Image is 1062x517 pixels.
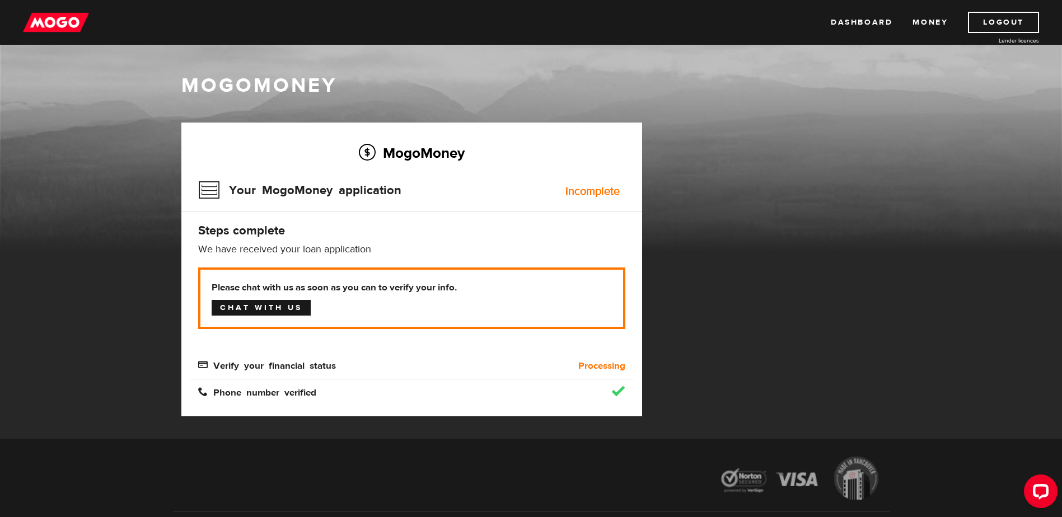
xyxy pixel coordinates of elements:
[23,12,89,33] img: mogo_logo-11ee424be714fa7cbb0f0f49df9e16ec.png
[831,12,892,33] a: Dashboard
[968,12,1039,33] a: Logout
[565,186,620,197] div: Incomplete
[212,281,612,294] b: Please chat with us as soon as you can to verify your info.
[198,176,401,205] h3: Your MogoMoney application
[913,12,948,33] a: Money
[181,74,881,97] h1: MogoMoney
[198,243,625,256] p: We have received your loan application
[198,141,625,164] h2: MogoMoney
[198,223,625,238] h4: Steps complete
[710,448,890,511] img: legal-icons-92a2ffecb4d32d839781d1b4e4802d7b.png
[198,360,336,369] span: Verify your financial status
[212,300,311,316] a: Chat with us
[198,387,316,396] span: Phone number verified
[578,359,625,373] b: Processing
[1015,470,1062,517] iframe: LiveChat chat widget
[955,36,1039,45] a: Lender licences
